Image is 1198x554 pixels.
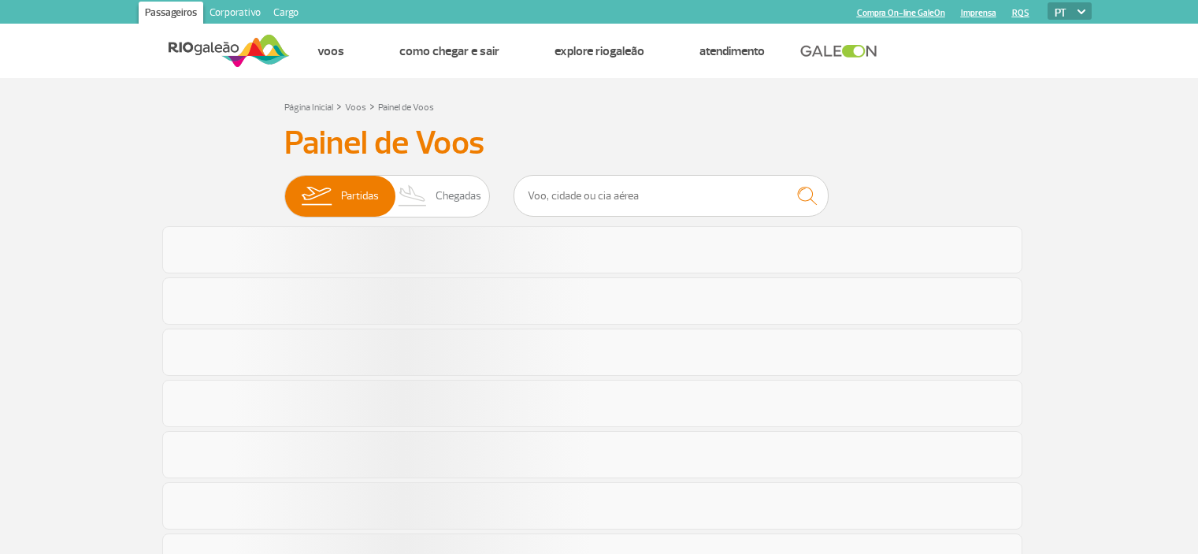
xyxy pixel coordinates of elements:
[341,176,379,217] span: Partidas
[284,102,333,113] a: Página Inicial
[291,176,341,217] img: slider-embarque
[436,176,481,217] span: Chegadas
[336,97,342,115] a: >
[317,43,344,59] a: Voos
[390,176,436,217] img: slider-desembarque
[857,8,945,18] a: Compra On-line GaleOn
[961,8,996,18] a: Imprensa
[369,97,375,115] a: >
[203,2,267,27] a: Corporativo
[139,2,203,27] a: Passageiros
[554,43,644,59] a: Explore RIOgaleão
[378,102,434,113] a: Painel de Voos
[345,102,366,113] a: Voos
[514,175,829,217] input: Voo, cidade ou cia aérea
[267,2,305,27] a: Cargo
[699,43,765,59] a: Atendimento
[399,43,499,59] a: Como chegar e sair
[1012,8,1029,18] a: RQS
[284,124,914,163] h3: Painel de Voos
